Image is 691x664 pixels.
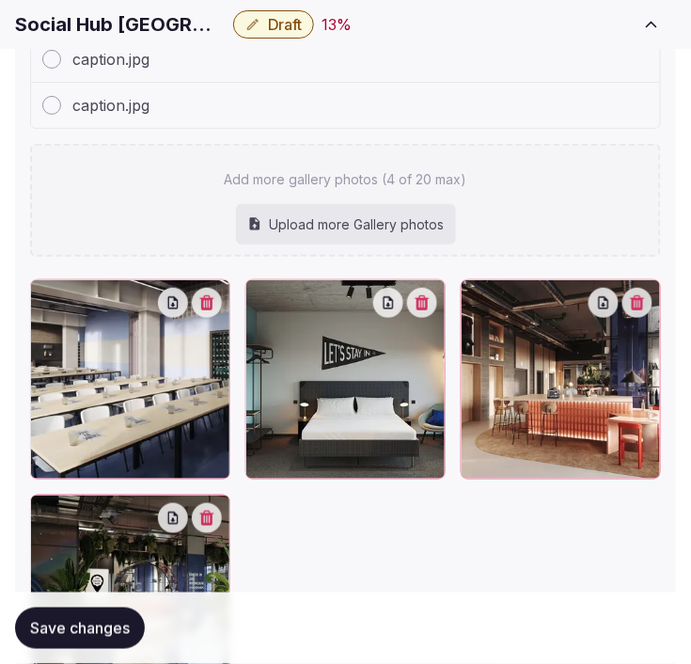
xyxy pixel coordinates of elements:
[236,204,456,245] div: Upload more Gallery photos
[233,10,314,39] button: Draft
[627,4,676,45] button: Toggle sidebar
[30,279,230,480] div: san-sebastian_meeting-spaces_1_the-social-hub.png
[245,279,446,480] div: caption.jpg
[322,13,352,36] button: 13%
[72,94,149,117] span: caption.jpg
[30,619,130,638] span: Save changes
[461,279,661,480] div: caption.jpg
[225,170,467,189] p: Add more gallery photos (4 of 20 max)
[322,13,352,36] div: 13 %
[15,608,145,649] button: Save changes
[268,15,302,34] span: Draft
[15,11,226,38] h1: Social Hub [GEOGRAPHIC_DATA]
[72,48,149,71] span: caption.jpg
